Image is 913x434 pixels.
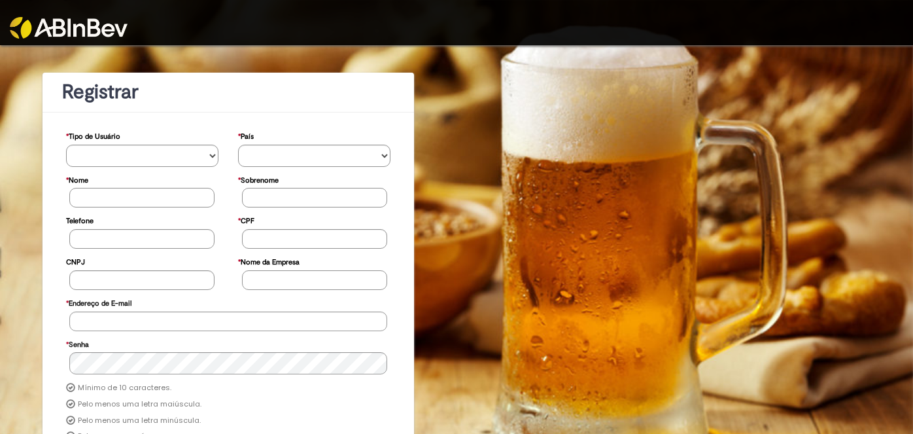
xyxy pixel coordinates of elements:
[66,210,94,229] label: Telefone
[62,81,394,103] h1: Registrar
[66,126,120,145] label: Tipo de Usuário
[78,399,201,410] label: Pelo menos uma letra maiúscula.
[66,334,89,353] label: Senha
[238,170,279,189] label: Sobrenome
[78,383,171,393] label: Mínimo de 10 caracteres.
[66,251,85,270] label: CNPJ
[78,416,201,426] label: Pelo menos uma letra minúscula.
[66,293,131,312] label: Endereço de E-mail
[238,251,300,270] label: Nome da Empresa
[66,170,88,189] label: Nome
[238,126,254,145] label: País
[238,210,254,229] label: CPF
[10,17,128,39] img: ABInbev-white.png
